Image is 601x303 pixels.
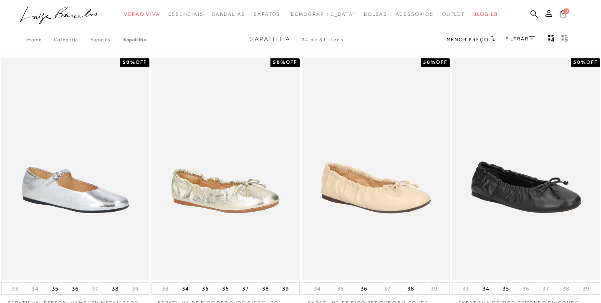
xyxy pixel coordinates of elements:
[159,285,171,293] button: 33
[29,285,41,293] button: 34
[288,7,356,22] a: noSubCategoriesText
[473,7,497,22] a: BLOG LB
[460,285,472,293] button: 33
[286,59,297,65] span: OFF
[2,60,149,279] img: SAPATILHA MARY JANE EM METALIZADO PRATA
[580,285,592,293] button: 39
[447,37,489,43] span: Menor preço
[586,59,598,65] span: OFF
[335,285,346,293] button: 35
[124,11,160,17] span: Verão Viva
[199,283,211,294] button: 35
[273,59,286,65] strong: 50%
[303,60,449,279] img: SAPATILHA DE BICO REDONDO EM COURO BEGE NATA DRAPEADO
[358,283,370,294] button: 36
[405,283,417,294] button: 38
[49,283,61,294] button: 35
[212,11,245,17] span: Sandálias
[480,283,492,294] button: 34
[381,285,393,293] button: 37
[396,7,434,22] a: categoryNavScreenReaderText
[573,59,586,65] strong: 50%
[168,7,203,22] a: categoryNavScreenReaderText
[303,60,449,279] a: SAPATILHA DE BICO REDONDO EM COURO BEGE NATA DRAPEADO SAPATILHA DE BICO REDONDO EM COURO BEGE NAT...
[428,285,440,293] button: 39
[520,285,532,293] button: 36
[152,60,299,279] a: SAPATILHA DE BICO REDONDO EM COURO DOURADO DRAPEADO SAPATILHA DE BICO REDONDO EM COURO DOURADO DR...
[560,285,572,293] button: 38
[436,59,447,65] span: OFF
[123,59,136,65] strong: 50%
[500,283,512,294] button: 35
[152,60,299,279] img: SAPATILHA DE BICO REDONDO EM COURO DOURADO DRAPEADO
[260,283,271,294] button: 38
[109,283,121,294] button: 38
[254,7,280,22] a: categoryNavScreenReaderText
[220,283,231,294] button: 36
[559,34,571,45] button: gridText6Desc
[288,11,356,17] span: [DEMOGRAPHIC_DATA]
[254,11,280,17] span: Sapatos
[250,35,290,43] span: Sapatilha
[364,11,387,17] span: Bolsas
[453,60,599,279] a: SAPATILHA DE BICO REDONDO EM COURO PRETO DRAPEADO SAPATILHA DE BICO REDONDO EM COURO PRETO DRAPEADO
[557,9,569,20] button: 0
[27,37,54,43] a: Home
[240,283,251,294] button: 37
[364,7,387,22] a: categoryNavScreenReaderText
[9,285,21,293] button: 33
[442,11,465,17] span: Outlet
[280,283,291,294] button: 39
[423,59,436,65] strong: 50%
[442,7,465,22] a: categoryNavScreenReaderText
[2,60,149,279] a: SAPATILHA MARY JANE EM METALIZADO PRATA SAPATILHA MARY JANE EM METALIZADO PRATA
[563,8,569,14] span: 0
[91,37,123,43] a: SAPATOS
[505,36,535,42] a: FILTRAR
[396,11,434,17] span: Acessórios
[89,285,101,293] button: 37
[179,283,191,294] button: 34
[69,283,81,294] button: 36
[311,285,323,293] button: 34
[168,11,203,17] span: Essenciais
[473,11,497,17] span: BLOG LB
[136,59,147,65] span: OFF
[545,34,557,45] button: Mostrar 4 produtos por linha
[302,37,344,43] span: 24 de 81 itens
[453,60,599,279] img: SAPATILHA DE BICO REDONDO EM COURO PRETO DRAPEADO
[124,7,160,22] a: categoryNavScreenReaderText
[540,285,552,293] button: 37
[212,7,245,22] a: categoryNavScreenReaderText
[129,285,141,293] button: 39
[54,37,90,43] a: Categoria
[123,37,146,43] a: Sapatilha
